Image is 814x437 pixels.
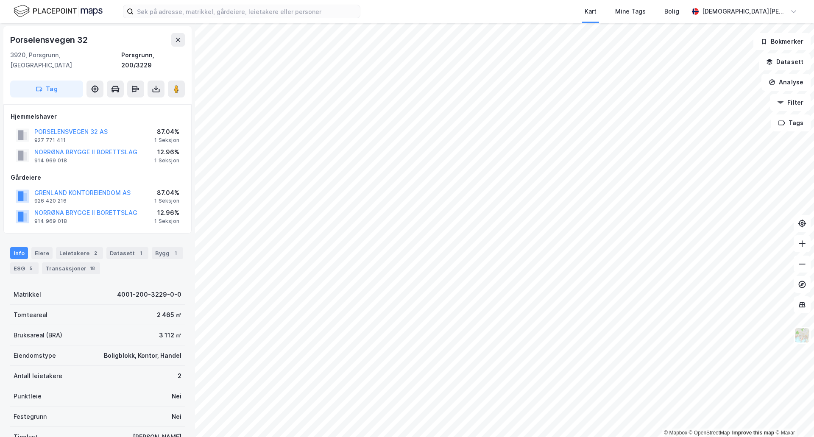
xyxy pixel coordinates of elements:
div: Bygg [152,247,183,259]
div: 1 Seksjon [154,198,179,204]
div: Kart [585,6,597,17]
div: Nei [172,412,181,422]
button: Tag [10,81,83,97]
div: 1 [171,249,180,257]
div: 12.96% [154,147,179,157]
div: 927 771 411 [34,137,66,144]
div: Porsgrunn, 200/3229 [121,50,185,70]
div: Info [10,247,28,259]
div: Gårdeiere [11,173,184,183]
div: Matrikkel [14,289,41,300]
div: 2 [178,371,181,381]
a: Improve this map [732,430,774,436]
button: Filter [770,94,811,111]
div: 5 [27,264,35,273]
div: 2 [91,249,100,257]
div: Transaksjoner [42,262,100,274]
div: Eiendomstype [14,351,56,361]
iframe: Chat Widget [772,396,814,437]
div: Porselensvegen 32 [10,33,89,47]
div: Punktleie [14,391,42,401]
div: ESG [10,262,39,274]
div: 1 [137,249,145,257]
div: 2 465 ㎡ [157,310,181,320]
div: Leietakere [56,247,103,259]
div: Boligblokk, Kontor, Handel [104,351,181,361]
div: Bolig [664,6,679,17]
div: 914 969 018 [34,157,67,164]
input: Søk på adresse, matrikkel, gårdeiere, leietakere eller personer [134,5,360,18]
div: 926 420 216 [34,198,67,204]
div: 87.04% [154,188,179,198]
a: OpenStreetMap [689,430,730,436]
button: Datasett [759,53,811,70]
div: 12.96% [154,208,179,218]
div: 914 969 018 [34,218,67,225]
div: Eiere [31,247,53,259]
div: Kontrollprogram for chat [772,396,814,437]
div: Festegrunn [14,412,47,422]
div: 1 Seksjon [154,157,179,164]
div: Antall leietakere [14,371,62,381]
a: Mapbox [664,430,687,436]
div: 18 [88,264,97,273]
div: 1 Seksjon [154,218,179,225]
div: Datasett [106,247,148,259]
button: Analyse [761,74,811,91]
div: [DEMOGRAPHIC_DATA][PERSON_NAME] [702,6,787,17]
button: Bokmerker [753,33,811,50]
div: 1 Seksjon [154,137,179,144]
div: 4001-200-3229-0-0 [117,289,181,300]
div: Tomteareal [14,310,47,320]
div: Bruksareal (BRA) [14,330,62,340]
div: 3920, Porsgrunn, [GEOGRAPHIC_DATA] [10,50,121,70]
div: 3 112 ㎡ [159,330,181,340]
div: Hjemmelshaver [11,111,184,122]
div: Nei [172,391,181,401]
img: logo.f888ab2527a4732fd821a326f86c7f29.svg [14,4,103,19]
img: Z [794,327,810,343]
div: 87.04% [154,127,179,137]
button: Tags [771,114,811,131]
div: Mine Tags [615,6,646,17]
